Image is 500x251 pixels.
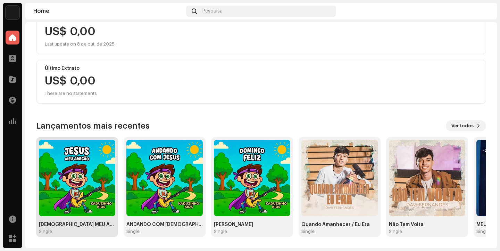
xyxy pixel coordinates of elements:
h3: Lançamentos mais recentes [36,120,150,131]
div: Last update on 8 de out. de 2025 [45,40,477,48]
button: Ver todos [446,120,486,131]
re-o-card-value: Último Extrato [36,60,486,104]
re-o-card-value: Balanço [36,10,486,54]
img: 0b9460d1-2131-4c27-9868-976c4515ac3b [126,140,203,216]
img: 55d05d56-c553-49c1-bf3a-6f1ac7c35b66 [214,140,290,216]
div: ANDANDO COM [DEMOGRAPHIC_DATA] [126,222,203,227]
div: Último Extrato [45,66,477,71]
div: Single [389,229,402,234]
div: Single [476,229,490,234]
img: 23a9c278-dc7b-4a6a-a437-9b3c8eaea086 [301,140,378,216]
img: 4ecf9d3c-b546-4c12-a72a-960b8444102a [6,6,19,19]
div: There are no statements [45,89,97,98]
img: 03c92224-fcad-43b0-90ec-83d19fec17f8 [389,140,465,216]
div: Single [214,229,227,234]
div: Single [126,229,140,234]
div: Não Tem Volta [389,222,465,227]
span: Pesquisa [202,8,223,14]
div: Single [301,229,315,234]
div: Quando Amanhecer / Eu Era [301,222,378,227]
img: 342b866c-d911-4969-9b4a-04f2fb3100c8 [478,6,489,17]
div: [DEMOGRAPHIC_DATA] MEU AMIGÃO [39,222,115,227]
span: Ver todos [451,119,474,133]
div: Home [33,8,183,14]
div: Single [39,229,52,234]
img: d1db807b-181d-4b74-a19a-754e2091746b [39,140,115,216]
div: [PERSON_NAME] [214,222,290,227]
